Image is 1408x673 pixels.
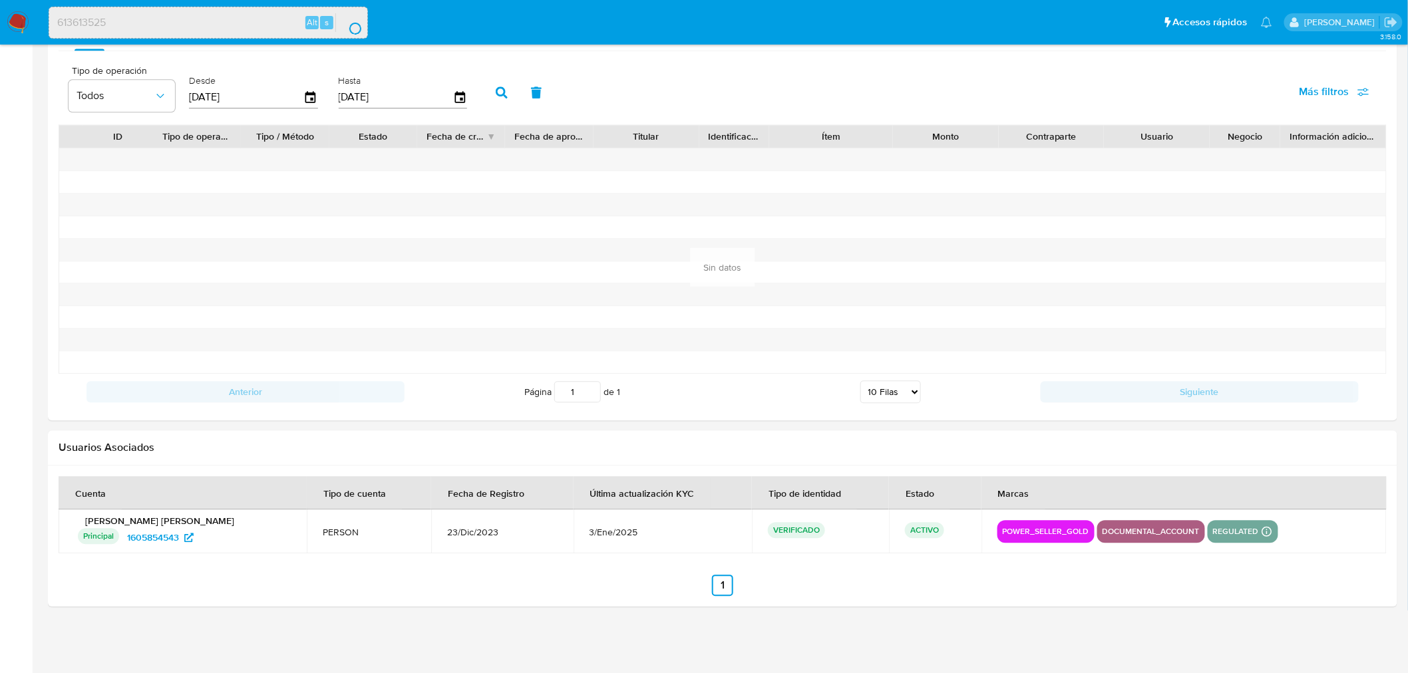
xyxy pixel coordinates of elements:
[1173,15,1248,29] span: Accesos rápidos
[335,13,363,32] button: search-icon
[1261,17,1272,28] a: Notificaciones
[1304,16,1379,29] p: gregorio.negri@mercadolibre.com
[307,16,317,29] span: Alt
[325,16,329,29] span: s
[1384,15,1398,29] a: Salir
[1380,31,1401,42] span: 3.158.0
[59,441,1387,454] h2: Usuarios Asociados
[49,14,367,31] input: Buscar usuario o caso...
